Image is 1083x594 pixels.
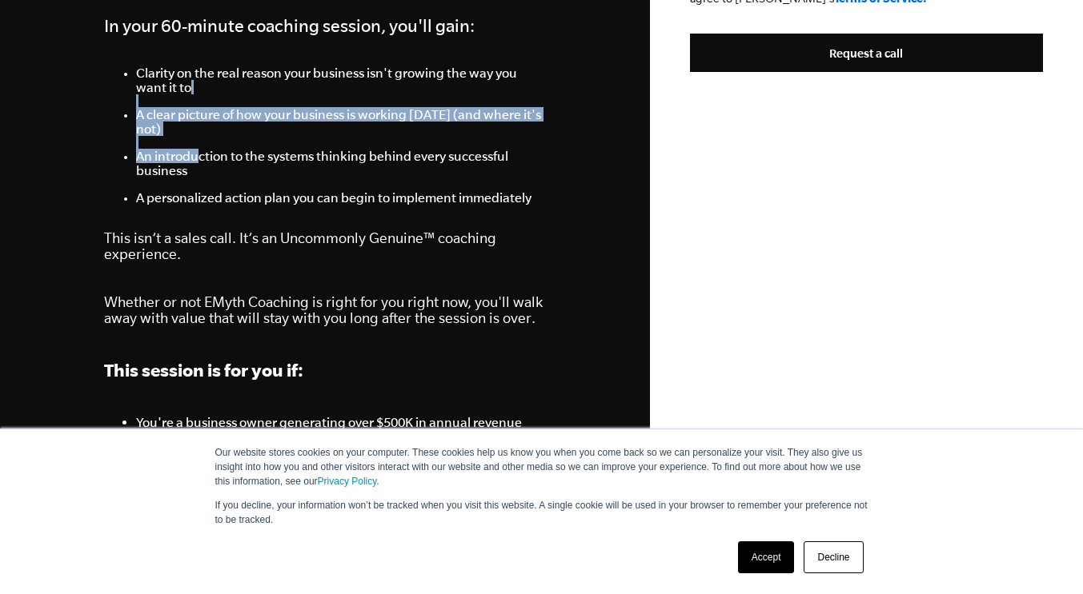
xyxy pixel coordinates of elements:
p: Whether or not EMyth Coaching is right for you right now, you'll walk away with value that will s... [104,294,546,326]
a: Privacy Policy [318,476,377,487]
span: Clarity on the real reason your business isn't growing the way you want it to [136,66,517,94]
p: This isn’t a sales call. It’s an Uncommonly Genuine™ coaching experience. [104,230,546,262]
h4: In your 60-minute coaching session, you'll gain: [104,11,546,40]
li: You're a business owner generating over $500K in annual revenue [136,415,546,444]
a: Accept [738,541,795,573]
p: Our website stores cookies on your computer. These cookies help us know you when you come back so... [215,445,868,488]
input: Request a call [690,34,1043,72]
span: A personalized action plan you can begin to implement immediately [136,190,531,205]
p: If you decline, your information won’t be tracked when you visit this website. A single cookie wi... [215,498,868,527]
a: Decline [804,541,863,573]
span: This session is for you if: [104,360,303,380]
span: An introduction to the systems thinking behind every successful business [136,149,508,177]
span: A clear picture of how your business is working [DATE] (and where it's not) [136,107,541,136]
